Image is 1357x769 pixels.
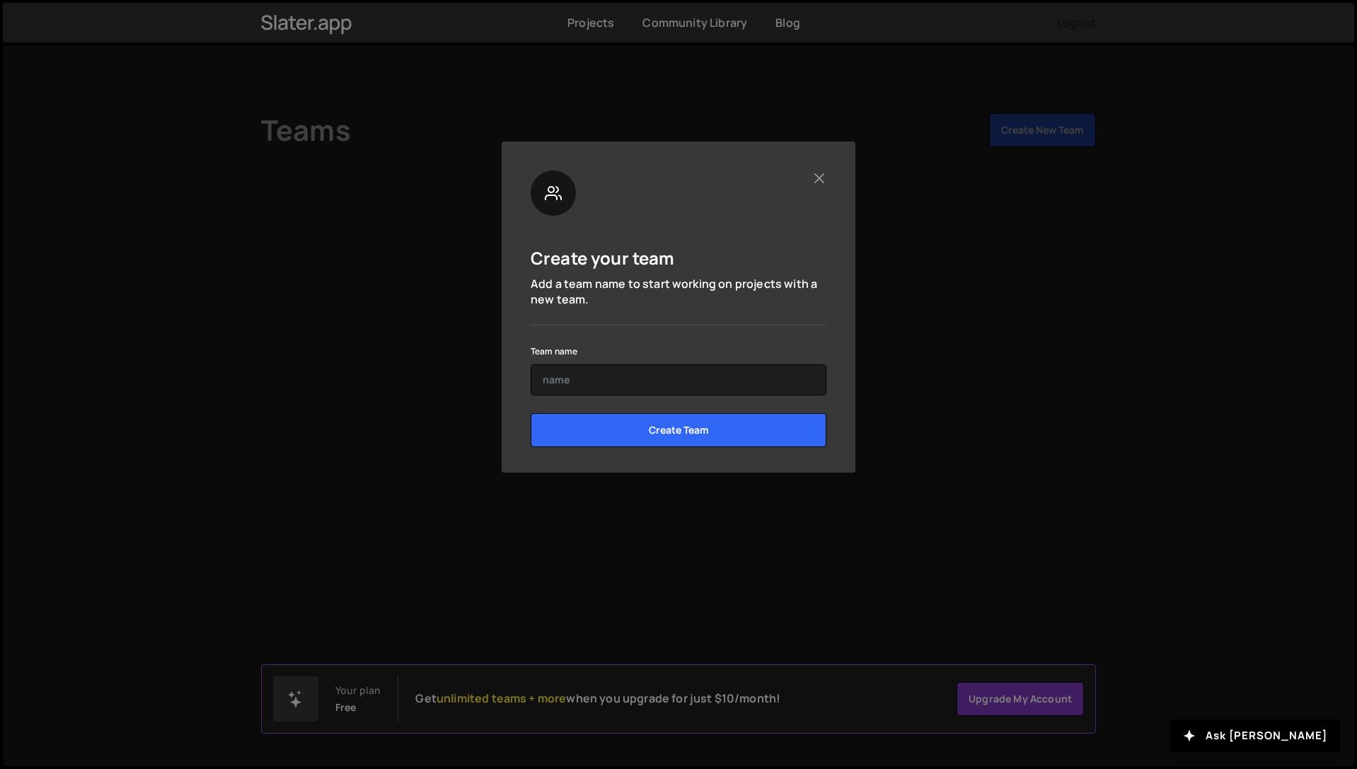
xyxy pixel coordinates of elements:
h5: Create your team [531,247,675,269]
button: Close [812,170,826,185]
input: Create Team [531,413,826,447]
label: Team name [531,345,577,359]
input: name [531,364,826,395]
button: Ask [PERSON_NAME] [1170,719,1340,752]
p: Add a team name to start working on projects with a new team. [531,276,826,308]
